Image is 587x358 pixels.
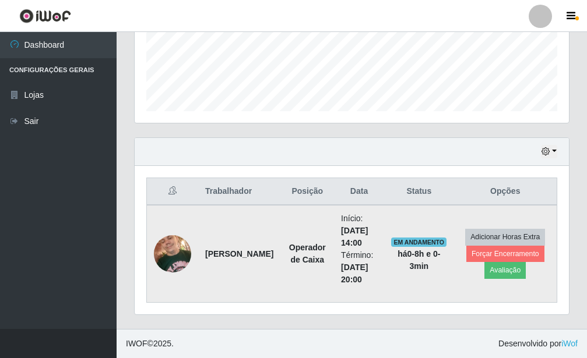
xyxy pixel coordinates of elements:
[384,178,454,205] th: Status
[19,9,71,23] img: CoreUI Logo
[398,249,440,271] strong: há 0-8 h e 0-3 min
[198,178,280,205] th: Trabalhador
[289,243,326,264] strong: Operador de Caixa
[454,178,557,205] th: Opções
[484,262,526,278] button: Avaliação
[126,339,147,348] span: IWOF
[205,249,273,258] strong: [PERSON_NAME]
[341,226,368,247] time: [DATE] 14:00
[126,338,174,350] span: © 2025 .
[334,178,384,205] th: Data
[280,178,334,205] th: Posição
[466,246,544,262] button: Forçar Encerramento
[465,229,545,245] button: Adicionar Horas Extra
[341,249,377,286] li: Término:
[154,229,191,278] img: 1728321968080.jpeg
[498,338,578,350] span: Desenvolvido por
[341,263,368,284] time: [DATE] 20:00
[341,212,377,249] li: Início:
[391,238,447,247] span: EM ANDAMENTO
[561,339,578,348] a: iWof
